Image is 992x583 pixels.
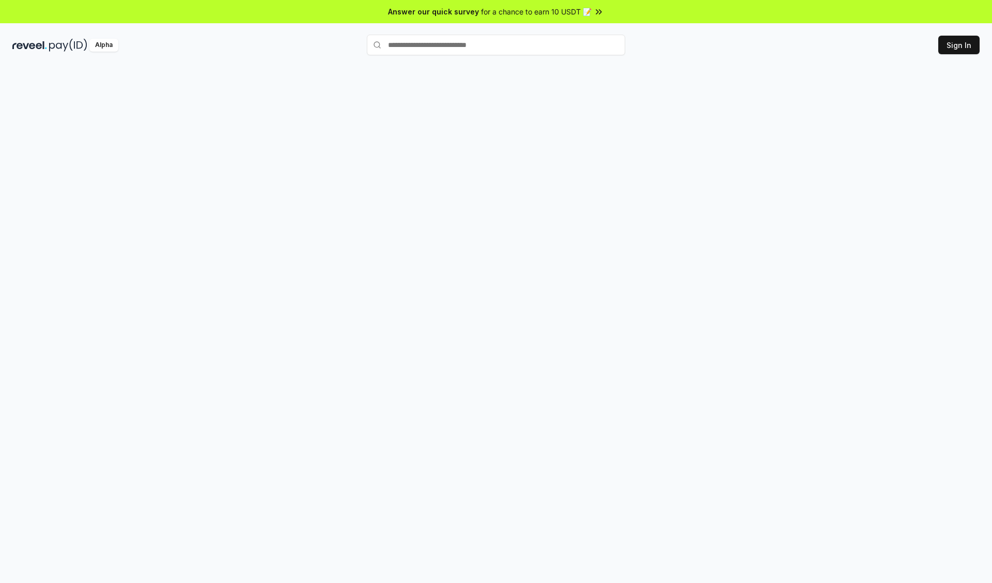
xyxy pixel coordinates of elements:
div: Alpha [89,39,118,52]
span: Answer our quick survey [388,6,479,17]
img: reveel_dark [12,39,47,52]
span: for a chance to earn 10 USDT 📝 [481,6,592,17]
img: pay_id [49,39,87,52]
button: Sign In [938,36,980,54]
